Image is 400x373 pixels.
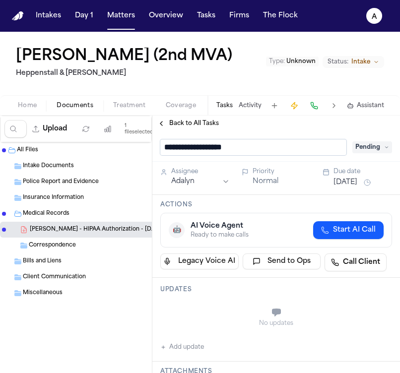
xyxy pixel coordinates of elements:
[286,59,316,64] span: Unknown
[30,226,164,234] span: [PERSON_NAME] - HIPAA Authorization - [DATE]
[352,141,392,153] span: Pending
[216,102,233,110] button: Tasks
[266,57,319,66] button: Edit Type: Unknown
[313,221,384,239] button: Start AI Call
[357,102,384,110] span: Assistant
[166,102,196,110] span: Coverage
[23,210,69,218] span: Medical Records
[23,162,74,171] span: Intake Documents
[193,7,219,25] button: Tasks
[103,7,139,25] button: Matters
[12,11,24,21] a: Home
[333,178,357,187] button: [DATE]
[23,194,84,202] span: Insurance Information
[351,58,370,66] span: Intake
[18,102,37,110] span: Home
[171,168,230,176] div: Assignee
[173,225,181,235] span: 🤖
[325,253,387,271] a: Call Client
[4,120,27,138] input: Search files
[361,177,373,188] button: Snooze task
[191,221,249,231] div: AI Voice Agent
[328,58,348,66] span: Status:
[225,7,253,25] button: Firms
[259,7,302,25] button: The Flock
[333,225,376,235] span: Start AI Call
[287,99,301,113] button: Create Immediate Task
[160,341,204,353] button: Add update
[57,102,93,110] span: Documents
[71,7,97,25] button: Day 1
[27,120,73,138] button: Upload
[125,123,153,136] div: 1 file selected
[16,48,232,65] button: Edit matter name
[23,257,62,266] span: Bills and Liens
[160,201,392,209] h3: Actions
[17,146,38,155] span: All Files
[160,319,392,327] div: No updates
[29,242,76,250] span: Correspondence
[323,56,384,68] button: Change status from Intake
[32,7,65,25] button: Intakes
[23,273,86,282] span: Client Communication
[152,120,224,127] button: Back to All Tasks
[12,11,24,21] img: Finch Logo
[267,99,281,113] button: Add Task
[160,286,392,294] h3: Updates
[239,102,262,110] button: Activity
[16,48,232,65] h1: [PERSON_NAME] (2nd MVA)
[16,67,236,79] h2: Heppenstall & [PERSON_NAME]
[145,7,187,25] button: Overview
[253,168,311,176] div: Priority
[347,102,384,110] button: Assistant
[113,102,146,110] span: Treatment
[269,59,285,64] span: Type :
[160,253,239,269] button: Legacy Voice AI
[169,120,219,127] span: Back to All Tasks
[253,177,278,186] button: Normal
[191,231,249,239] div: Ready to make calls
[23,178,99,186] span: Police Report and Evidence
[23,289,63,298] span: Miscellaneous
[243,253,321,269] button: Send to Ops
[307,99,321,113] button: Make a Call
[333,168,392,176] div: Due date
